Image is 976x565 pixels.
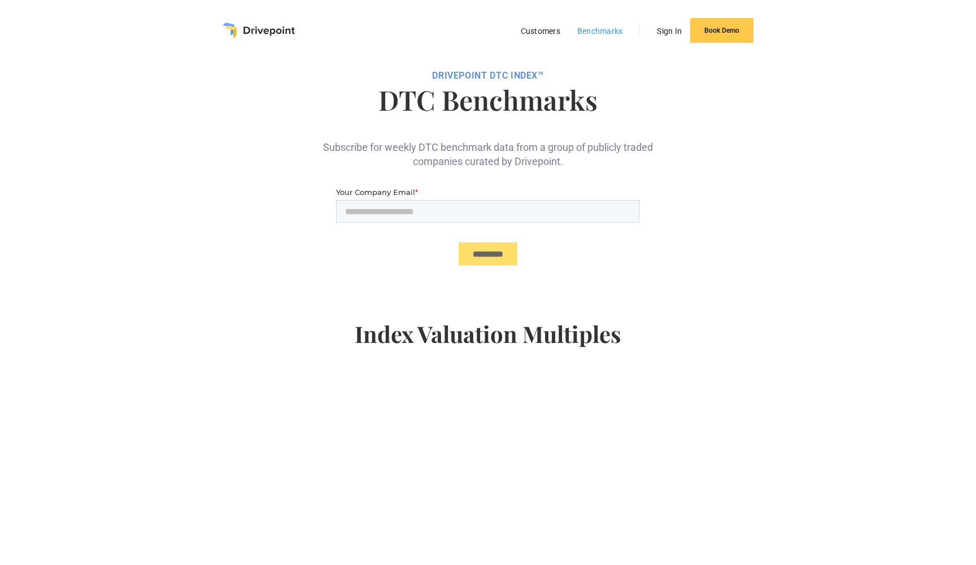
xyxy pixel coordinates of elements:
a: Customers [515,24,566,38]
h4: Index Valuation Multiples [209,320,768,366]
iframe: Form 1 [336,186,639,275]
div: DRIVEPOiNT DTC Index™ [209,70,768,81]
div: Subscribe for weekly DTC benchmark data from a group of publicly traded companies curated by Driv... [319,122,657,168]
a: home [223,23,295,38]
a: Book Demo [690,18,753,43]
a: Benchmarks [572,24,629,38]
h1: DTC Benchmarks [209,86,768,113]
a: Sign In [651,24,687,38]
